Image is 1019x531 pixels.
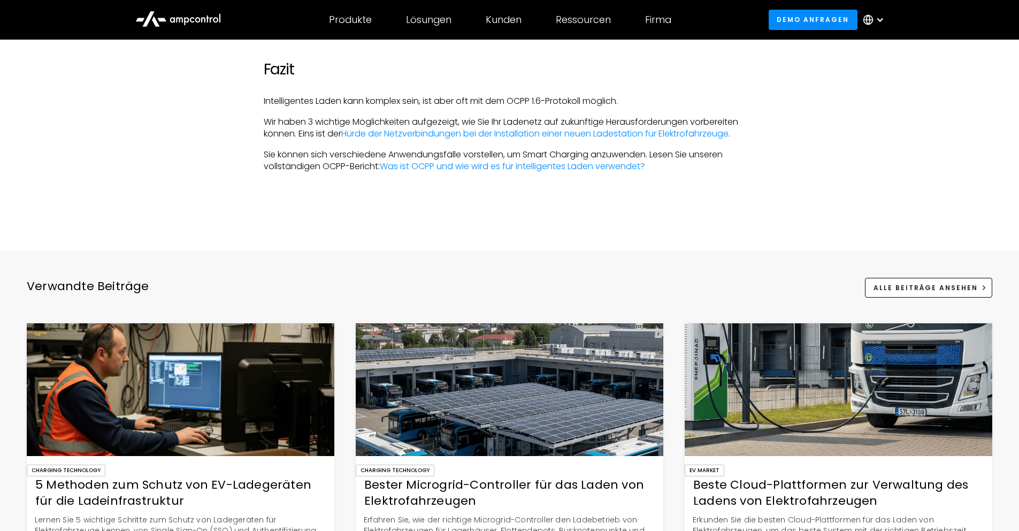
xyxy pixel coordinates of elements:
p: Sie können sich verschiedene Anwendungsfälle vorstellen, um Smart Charging anzuwenden. Lesen Sie ... [264,149,756,173]
a: Hürde der Netzverbindungen bei der Installation einer neuen Ladestation für Elektrofahrzeuge [341,127,729,140]
div: Firma [645,14,671,26]
div: Charging Technology [27,465,105,476]
div: Beste Cloud-Plattformen zur Verwaltung des Ladens von Elektrofahrzeugen [685,477,992,510]
p: ‍ [264,181,756,193]
div: Bester Microgrid-Controller für das Laden von Elektrofahrzeugen [356,477,663,510]
h2: Fazit [264,60,756,79]
div: Produkte [329,14,372,26]
a: Was ist OCPP und wie wird es für intelligentes Laden verwendet? [380,160,645,172]
div: Ressourcen [556,14,611,26]
p: Wir haben 3 wichtige Möglichkeiten aufgezeigt, wie Sie Ihr Ladenetz auf zukünftige Herausforderun... [264,116,756,140]
div: Charging Technology [356,465,434,476]
div: Verwandte Beiträge [27,278,149,310]
img: Beste Cloud-Plattformen zur Verwaltung des Ladens von Elektrofahrzeugen [685,323,992,456]
div: 5 Methoden zum Schutz von EV-Ladegeräten für die Ladeinfrastruktur [27,477,334,510]
div: Kunden [486,14,522,26]
div: Alle Beiträge ansehen [874,283,978,293]
div: Lösungen [406,14,451,26]
a: Demo anfragen [769,10,857,29]
p: Intelligentes Laden kann komplex sein, ist aber oft mit dem OCPP 1.6-Protokoll möglich. [264,95,756,107]
a: Alle Beiträge ansehen [865,278,992,298]
div: EV Market [685,465,724,476]
img: 5 Methoden zum Schutz von EV-Ladegeräten für die Ladeinfrastruktur [27,323,334,456]
img: Bester Microgrid-Controller für das Laden von Elektrofahrzeugen [356,323,663,456]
